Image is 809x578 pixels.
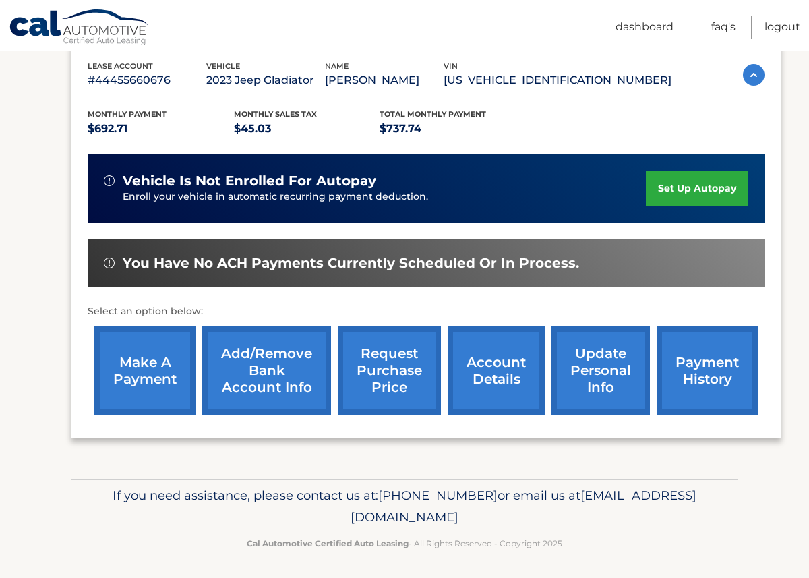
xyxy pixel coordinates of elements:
[325,71,444,90] p: [PERSON_NAME]
[351,488,696,525] span: [EMAIL_ADDRESS][DOMAIN_NAME]
[88,304,765,320] p: Select an option below:
[444,71,671,90] p: [US_VEHICLE_IDENTIFICATION_NUMBER]
[325,61,349,71] span: name
[123,173,376,190] span: vehicle is not enrolled for autopay
[104,175,115,186] img: alert-white.svg
[9,9,150,48] a: Cal Automotive
[743,64,765,86] img: accordion-active.svg
[94,326,196,415] a: make a payment
[711,16,736,39] a: FAQ's
[234,119,380,138] p: $45.03
[88,61,153,71] span: lease account
[378,488,498,503] span: [PHONE_NUMBER]
[123,190,646,204] p: Enroll your vehicle in automatic recurring payment deduction.
[206,61,240,71] span: vehicle
[234,109,317,119] span: Monthly sales Tax
[444,61,458,71] span: vin
[88,119,234,138] p: $692.71
[657,326,758,415] a: payment history
[765,16,800,39] a: Logout
[338,326,441,415] a: request purchase price
[646,171,748,206] a: set up autopay
[380,119,526,138] p: $737.74
[202,326,331,415] a: Add/Remove bank account info
[206,71,325,90] p: 2023 Jeep Gladiator
[123,255,579,272] span: You have no ACH payments currently scheduled or in process.
[88,109,167,119] span: Monthly Payment
[448,326,545,415] a: account details
[88,71,206,90] p: #44455660676
[104,258,115,268] img: alert-white.svg
[551,326,650,415] a: update personal info
[247,538,409,548] strong: Cal Automotive Certified Auto Leasing
[380,109,486,119] span: Total Monthly Payment
[616,16,673,39] a: Dashboard
[80,536,729,550] p: - All Rights Reserved - Copyright 2025
[80,485,729,528] p: If you need assistance, please contact us at: or email us at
